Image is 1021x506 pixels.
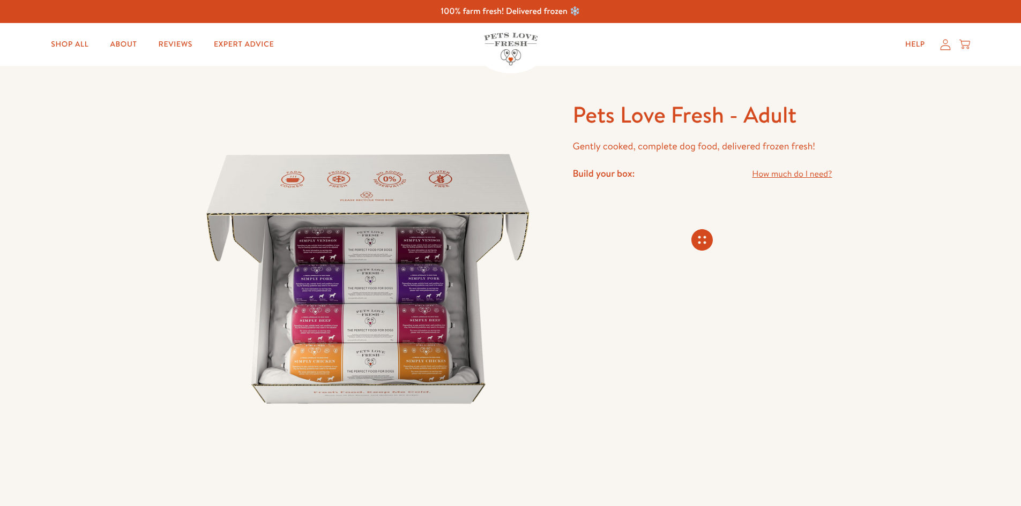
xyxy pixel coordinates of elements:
[572,138,832,155] p: Gently cooked, complete dog food, delivered frozen fresh!
[897,34,934,55] a: Help
[150,34,201,55] a: Reviews
[691,229,713,251] svg: Connecting store
[484,33,538,65] img: Pets Love Fresh
[42,34,97,55] a: Shop All
[101,34,145,55] a: About
[752,167,832,182] a: How much do I need?
[572,100,832,130] h1: Pets Love Fresh - Adult
[205,34,282,55] a: Expert Advice
[189,100,547,458] img: Pets Love Fresh - Adult
[572,167,635,179] h4: Build your box:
